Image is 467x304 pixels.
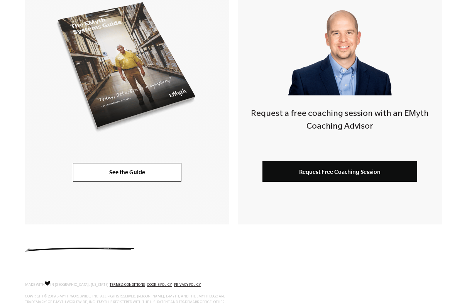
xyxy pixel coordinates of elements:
[147,283,172,287] a: COOKIE POLICY
[110,283,145,287] a: TERMS & CONDITIONS
[45,281,50,286] img: Love
[262,161,417,182] a: Request Free Coaching Session
[174,283,201,287] a: PRIVACY POLICY
[299,168,381,175] span: Request Free Coaching Session
[25,248,134,251] img: underline.svg
[73,163,181,182] a: See the Guide
[428,267,467,304] iframe: Chat Widget
[238,108,442,134] h4: Request a free coaching session with an EMyth Coaching Advisor
[25,283,45,287] span: MADE WITH
[50,283,110,287] span: IN [GEOGRAPHIC_DATA], [US_STATE].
